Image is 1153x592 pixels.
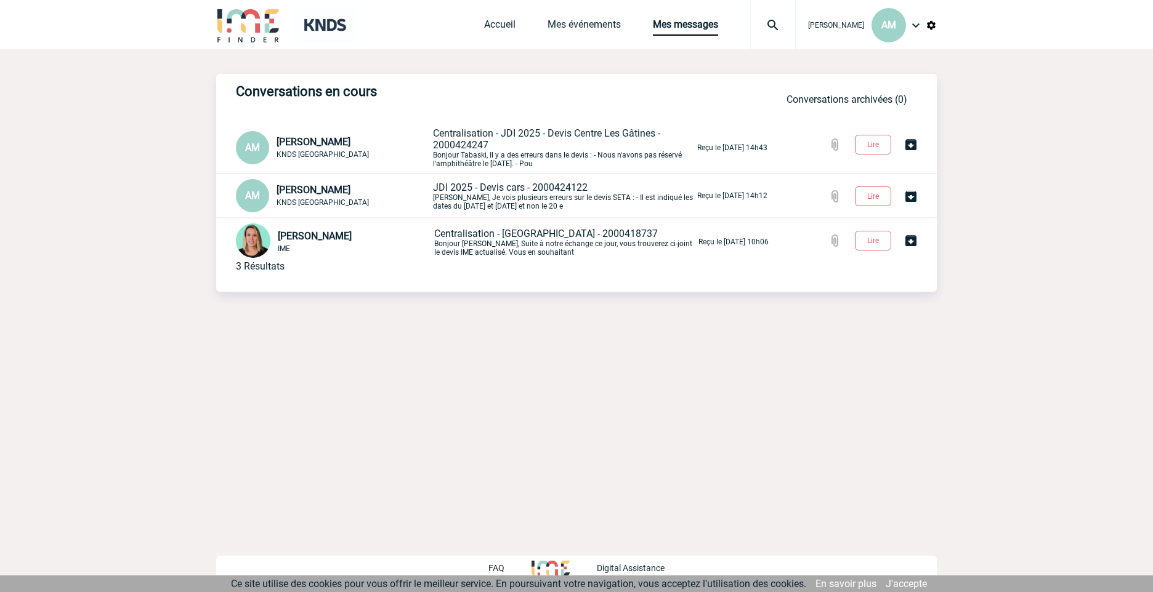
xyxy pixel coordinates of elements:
[236,189,767,201] a: AM [PERSON_NAME] KNDS [GEOGRAPHIC_DATA] JDI 2025 - Devis cars - 2000424122[PERSON_NAME], Je vois ...
[808,21,864,30] span: [PERSON_NAME]
[855,135,891,154] button: Lire
[787,94,907,105] a: Conversations archivées (0)
[697,191,767,200] p: Reçu le [DATE] 14h12
[815,578,876,590] a: En savoir plus
[886,578,927,590] a: J'accepte
[488,563,504,573] p: FAQ
[433,182,695,210] p: [PERSON_NAME], Je vois plusieurs erreurs sur le devis SETA : - Il est indiqué les dates du [DATE]...
[698,238,769,246] p: Reçu le [DATE] 10h06
[231,578,806,590] span: Ce site utilise des cookies pour vous offrir le meilleur service. En poursuivant votre navigation...
[245,142,260,153] span: AM
[236,131,431,164] div: Conversation privée : Client - Agence
[433,127,695,168] p: Bonjour Tabaski, Il y a des erreurs dans le devis : - Nous n'avons pas réservé l'amphithéâtre le ...
[532,561,570,575] img: http://www.idealmeetingsevents.fr/
[904,189,918,204] img: Archiver la conversation
[236,141,767,153] a: AM [PERSON_NAME] KNDS [GEOGRAPHIC_DATA] Centralisation - JDI 2025 - Devis Centre Les Gâtines - 20...
[236,235,769,247] a: [PERSON_NAME] IME Centralisation - [GEOGRAPHIC_DATA] - 2000418737Bonjour [PERSON_NAME], Suite à n...
[236,179,431,212] div: Conversation privée : Client - Agence
[488,561,532,573] a: FAQ
[484,18,516,36] a: Accueil
[597,563,665,573] p: Digital Assistance
[845,190,904,201] a: Lire
[433,127,660,151] span: Centralisation - JDI 2025 - Devis Centre Les Gâtines - 2000424247
[855,231,891,250] button: Lire
[245,190,260,201] span: AM
[236,84,605,99] h3: Conversations en cours
[277,184,350,196] span: [PERSON_NAME]
[236,260,285,272] div: 3 Résultats
[278,230,352,242] span: [PERSON_NAME]
[236,223,270,258] img: 112968-1.png
[881,19,896,31] span: AM
[236,223,432,260] div: Conversation privée : Client - Agence
[277,136,350,148] span: [PERSON_NAME]
[845,234,904,246] a: Lire
[277,198,369,207] span: KNDS [GEOGRAPHIC_DATA]
[855,186,891,206] button: Lire
[277,150,369,159] span: KNDS [GEOGRAPHIC_DATA]
[904,137,918,152] img: Archiver la conversation
[433,182,588,193] span: JDI 2025 - Devis cars - 2000424122
[845,138,904,150] a: Lire
[434,228,658,239] span: Centralisation - [GEOGRAPHIC_DATA] - 2000418737
[278,244,290,253] span: IME
[548,18,621,36] a: Mes événements
[216,7,280,42] img: IME-Finder
[904,233,918,248] img: Archiver la conversation
[653,18,718,36] a: Mes messages
[697,143,767,152] p: Reçu le [DATE] 14h43
[434,228,696,257] p: Bonjour [PERSON_NAME], Suite à notre échange ce jour, vous trouverez ci-joint le devis IME actual...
